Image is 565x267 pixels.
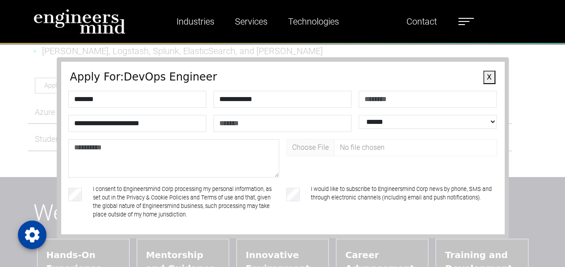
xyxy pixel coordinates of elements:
label: I consent to Engineersmind Corp processing my personal information, as set out in the Privacy & C... [93,185,279,219]
h4: Apply For: DevOps Engineer [70,71,495,84]
button: X [483,71,495,84]
a: Technologies [285,11,343,32]
img: logo [33,9,126,34]
label: I would like to subscribe to Engineersmind Corp news by phone, SMS and through electronic channel... [311,185,497,219]
a: Services [231,11,271,32]
a: Industries [173,11,218,32]
a: Contact [403,11,440,32]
